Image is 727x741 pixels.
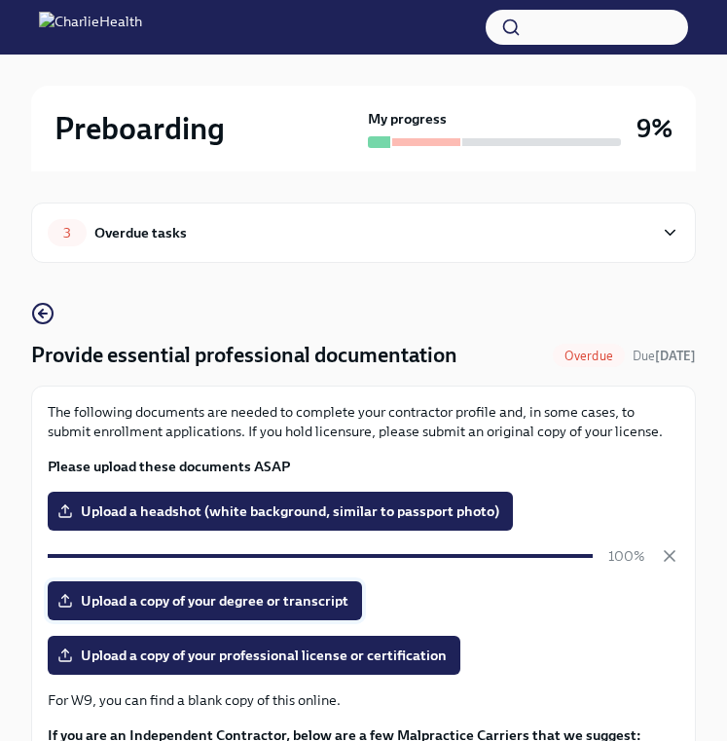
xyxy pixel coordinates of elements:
[94,222,187,243] div: Overdue tasks
[48,581,362,620] label: Upload a copy of your degree or transcript
[48,458,290,475] strong: Please upload these documents ASAP
[61,591,348,611] span: Upload a copy of your degree or transcript
[633,349,696,363] span: Due
[48,690,679,710] p: For W9, you can find a blank copy of this online.
[660,546,679,566] button: Cancel
[608,546,644,566] p: 100%
[636,111,672,146] h3: 9%
[61,646,447,665] span: Upload a copy of your professional license or certification
[55,109,225,148] h2: Preboarding
[553,349,625,363] span: Overdue
[633,347,696,365] span: September 3rd, 2025 09:00
[39,12,142,43] img: CharlieHealth
[48,636,460,675] label: Upload a copy of your professional license or certification
[61,501,499,521] span: Upload a headshot (white background, similar to passport photo)
[48,492,513,531] label: Upload a headshot (white background, similar to passport photo)
[31,341,457,370] h4: Provide essential professional documentation
[655,349,696,363] strong: [DATE]
[368,109,447,129] strong: My progress
[52,226,83,241] span: 3
[48,402,679,441] p: The following documents are needed to complete your contractor profile and, in some cases, to sub...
